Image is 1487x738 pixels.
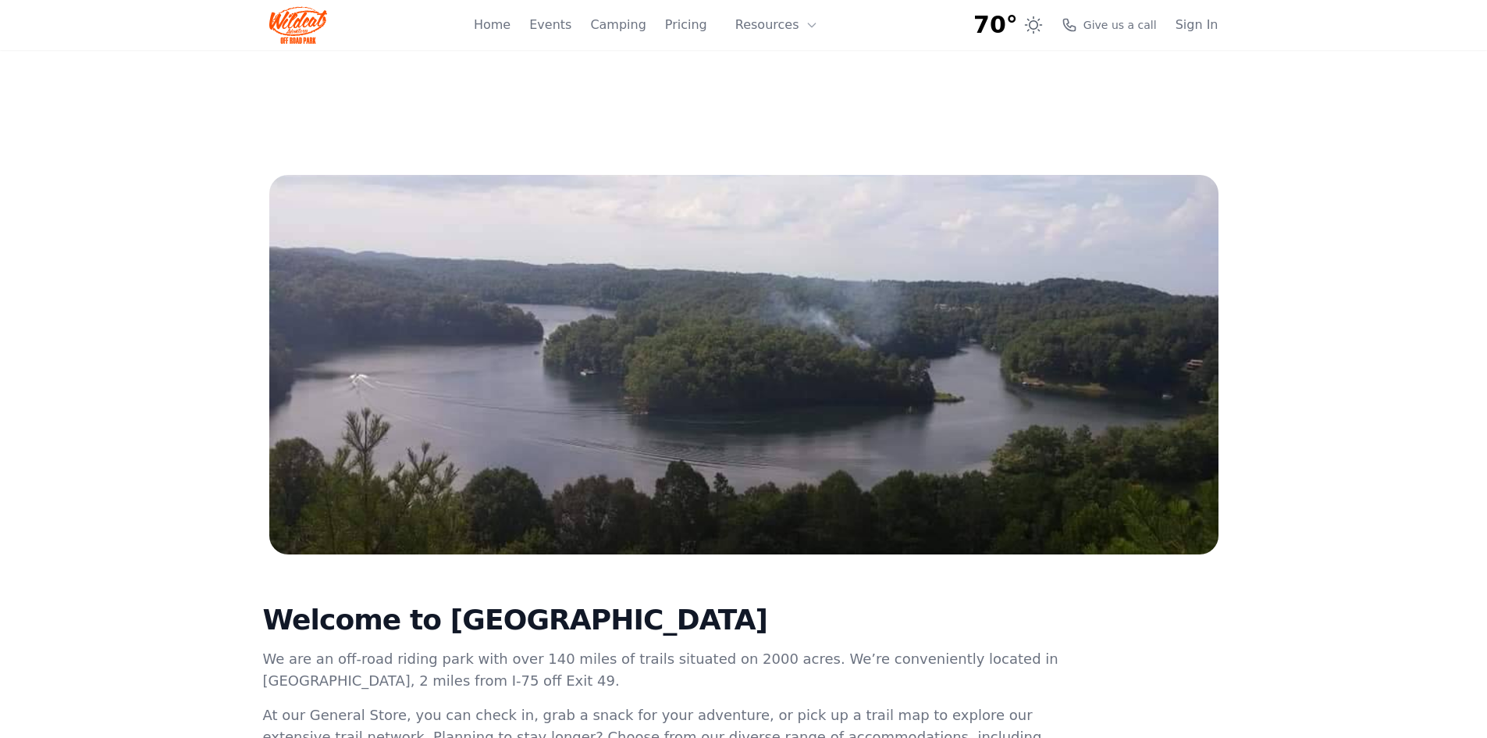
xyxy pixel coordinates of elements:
a: Pricing [665,16,707,34]
h2: Welcome to [GEOGRAPHIC_DATA] [263,604,1062,636]
a: Home [474,16,510,34]
p: We are an off-road riding park with over 140 miles of trails situated on 2000 acres. We’re conven... [263,648,1062,692]
a: Sign In [1176,16,1218,34]
span: 70° [973,11,1018,39]
a: Events [529,16,571,34]
a: Camping [590,16,646,34]
span: Give us a call [1083,17,1157,33]
a: Give us a call [1062,17,1157,33]
img: Wildcat Logo [269,6,328,44]
button: Resources [726,9,827,41]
